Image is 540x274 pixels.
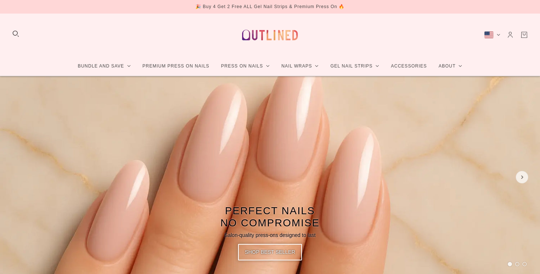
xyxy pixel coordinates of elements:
[215,56,276,76] a: Press On Nails
[245,244,295,260] span: Shop Best Seller
[238,244,302,260] a: Shop Best Seller
[506,31,514,39] a: Account
[137,56,215,76] a: Premium Press On Nails
[324,56,385,76] a: Gel Nail Strips
[238,19,302,51] a: Outlined
[276,56,325,76] a: Nail Wraps
[484,31,500,39] button: United States
[385,56,433,76] a: Accessories
[520,31,528,39] a: Cart
[220,205,320,229] span: Perfect Nails No Compromise
[195,3,345,11] div: 🎉 Buy 4 Get 2 Free ALL Gel Nail Strips & Premium Press On 🔥
[12,30,20,38] button: Search
[224,231,316,239] p: Salon-quality press-ons designed to last
[72,56,137,76] a: Bundle and Save
[433,56,468,76] a: About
